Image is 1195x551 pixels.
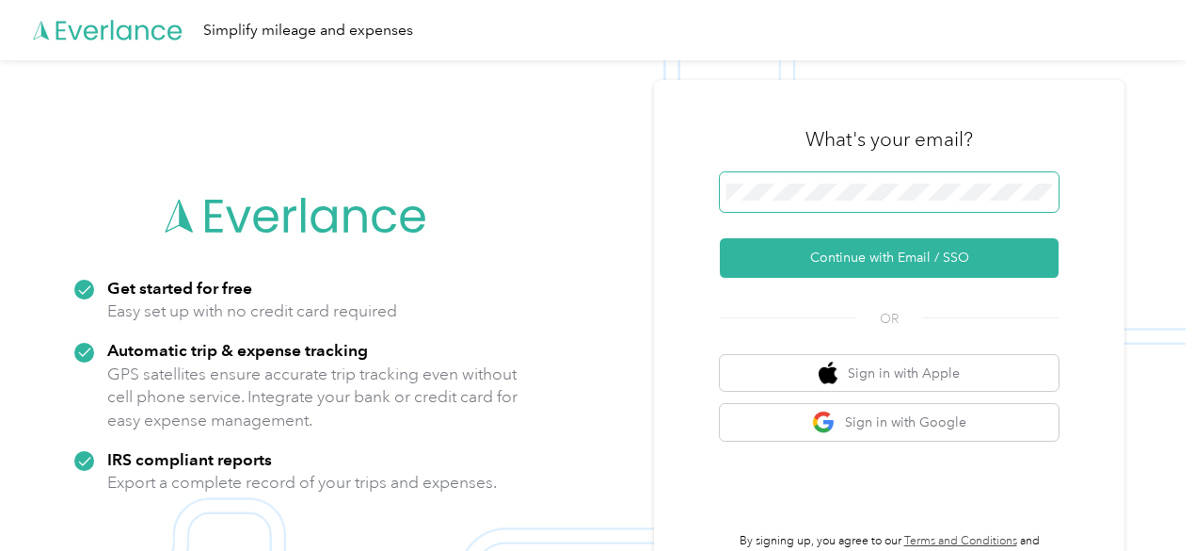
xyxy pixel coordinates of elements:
[107,340,368,360] strong: Automatic trip & expense tracking
[720,238,1059,278] button: Continue with Email / SSO
[107,449,272,469] strong: IRS compliant reports
[107,471,497,494] p: Export a complete record of your trips and expenses.
[107,363,518,432] p: GPS satellites ensure accurate trip tracking even without cell phone service. Integrate your bank...
[720,404,1059,441] button: google logoSign in with Google
[812,411,836,434] img: google logo
[720,355,1059,392] button: apple logoSign in with Apple
[805,126,973,153] h3: What's your email?
[107,300,397,323] p: Easy set up with no credit card required
[856,309,922,329] span: OR
[819,362,837,385] img: apple logo
[904,534,1017,548] a: Terms and Conditions
[203,19,413,42] div: Simplify mileage and expenses
[107,278,252,298] strong: Get started for free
